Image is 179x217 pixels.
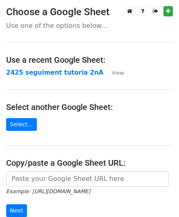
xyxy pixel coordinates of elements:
small: Example: [URL][DOMAIN_NAME] [6,188,90,194]
h4: Use a recent Google Sheet: [6,55,173,65]
a: 2425 seguiment tutoria 2nA [6,69,103,76]
h4: Copy/paste a Google Sheet URL: [6,158,173,168]
input: Next [6,204,27,217]
input: Paste your Google Sheet URL here [6,171,169,187]
p: Use one of the options below... [6,21,173,30]
h4: Select another Google Sheet: [6,102,173,112]
small: View [111,70,124,76]
h3: Choose a Google Sheet [6,6,173,18]
a: View [103,69,124,76]
a: Select... [6,118,37,131]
